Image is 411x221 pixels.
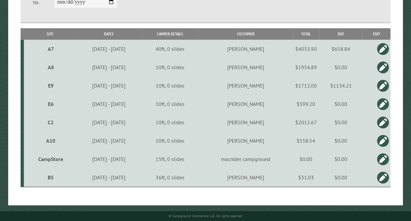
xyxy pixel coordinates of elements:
[293,58,319,76] td: $1954.89
[319,168,363,187] td: $0.00
[142,76,198,95] td: 10ft, 0 slides
[77,46,140,52] div: [DATE] - [DATE]
[198,131,293,150] td: [PERSON_NAME]
[142,131,198,150] td: 10ft, 0 slides
[142,58,198,76] td: 10ft, 0 slides
[293,113,319,131] td: $2012.67
[363,28,390,40] th: Edit
[319,40,363,58] td: $658.84
[26,174,75,181] div: B5
[293,76,319,95] td: $1712.00
[293,40,319,58] td: $4033.90
[319,28,363,40] th: Due
[77,137,140,144] div: [DATE] - [DATE]
[142,113,198,131] td: 10ft, 0 slides
[24,28,76,40] th: Site
[142,168,198,187] td: 36ft, 0 slides
[293,168,319,187] td: $31.03
[26,64,75,70] div: A8
[293,150,319,168] td: $0.00
[319,113,363,131] td: $0.00
[77,64,140,70] div: [DATE] - [DATE]
[77,174,140,181] div: [DATE] - [DATE]
[198,95,293,113] td: [PERSON_NAME]
[77,119,140,126] div: [DATE] - [DATE]
[26,137,75,144] div: A10
[77,156,140,162] div: [DATE] - [DATE]
[319,95,363,113] td: $0.00
[293,131,319,150] td: $558.54
[319,58,363,76] td: $0.00
[198,168,293,187] td: [PERSON_NAME]
[198,76,293,95] td: [PERSON_NAME]
[198,113,293,131] td: [PERSON_NAME]
[142,95,198,113] td: 10ft, 0 slides
[169,214,243,218] small: © Campground Commander LLC. All rights reserved.
[26,119,75,126] div: C2
[198,150,293,168] td: macnider campground
[26,46,75,52] div: A7
[198,28,293,40] th: Customer
[319,150,363,168] td: $0.00
[198,40,293,58] td: [PERSON_NAME]
[26,82,75,89] div: E9
[319,131,363,150] td: $0.00
[198,58,293,76] td: [PERSON_NAME]
[77,101,140,107] div: [DATE] - [DATE]
[293,95,319,113] td: $599.20
[319,76,363,95] td: $1134.21
[26,101,75,107] div: E6
[142,150,198,168] td: 15ft, 0 slides
[293,28,319,40] th: Total
[76,28,141,40] th: Dates
[142,40,198,58] td: 40ft, 0 slides
[26,156,75,162] div: CampStore
[142,28,198,40] th: Camper Details
[77,82,140,89] div: [DATE] - [DATE]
